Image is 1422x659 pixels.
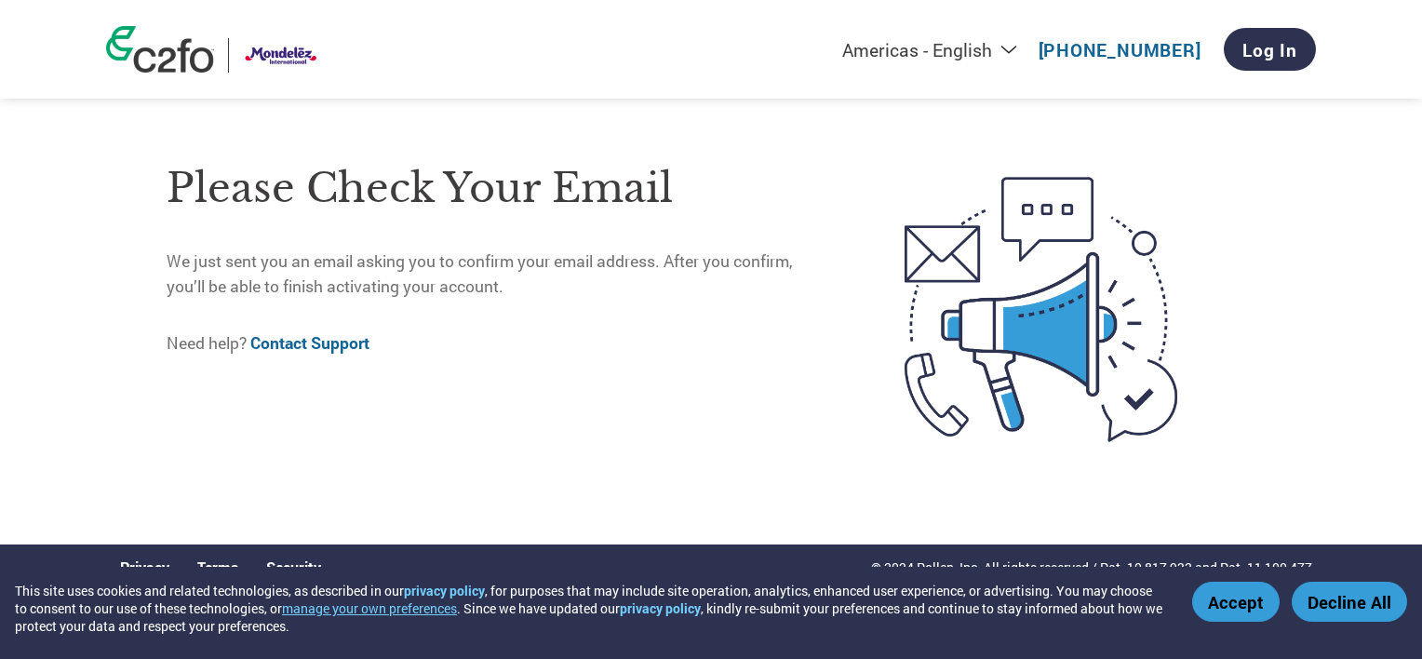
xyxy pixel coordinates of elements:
a: Terms [197,558,238,577]
a: privacy policy [404,582,485,599]
img: open-email [826,143,1255,475]
h1: Please check your email [167,158,826,219]
img: c2fo logo [106,26,214,73]
a: [PHONE_NUMBER] [1039,38,1201,61]
div: This site uses cookies and related technologies, as described in our , for purposes that may incl... [15,582,1165,635]
a: Security [266,558,321,577]
p: © 2024 Pollen, Inc. All rights reserved / Pat. 10,817,932 and Pat. 11,100,477. [871,558,1316,577]
p: We just sent you an email asking you to confirm your email address. After you confirm, you’ll be ... [167,249,826,299]
button: manage your own preferences [282,599,457,617]
a: Contact Support [250,332,369,354]
img: Mondelez [243,38,322,73]
a: Log In [1224,28,1316,71]
button: Decline All [1292,582,1407,622]
a: Privacy [120,558,169,577]
a: privacy policy [620,599,701,617]
p: Need help? [167,331,826,356]
button: Accept [1192,582,1280,622]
